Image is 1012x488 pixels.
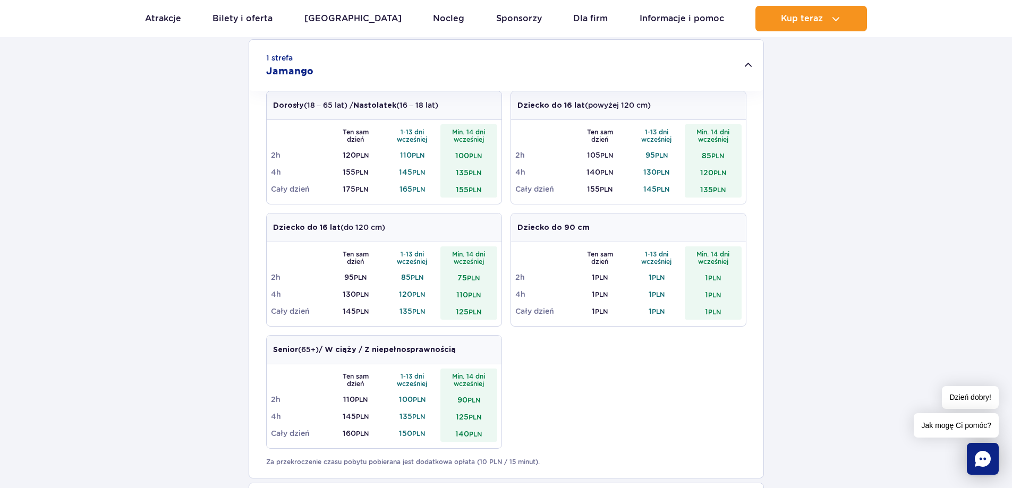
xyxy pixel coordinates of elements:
[755,6,867,31] button: Kup teraz
[640,6,724,31] a: Informacje i pomoc
[271,269,328,286] td: 2h
[271,181,328,198] td: Cały dzień
[685,181,742,198] td: 135
[572,303,628,320] td: 1
[708,291,721,299] small: PLN
[468,291,481,299] small: PLN
[515,303,572,320] td: Cały dzień
[628,124,685,147] th: 1-13 dni wcześniej
[327,124,384,147] th: Ten sam dzień
[628,286,685,303] td: 1
[384,391,441,408] td: 100
[355,396,368,404] small: PLN
[412,413,425,421] small: PLN
[384,286,441,303] td: 120
[572,286,628,303] td: 1
[327,181,384,198] td: 175
[412,430,425,438] small: PLN
[572,269,628,286] td: 1
[657,168,669,176] small: PLN
[356,413,369,421] small: PLN
[685,246,742,269] th: Min. 14 dni wcześniej
[384,408,441,425] td: 135
[273,222,385,233] p: (do 120 cm)
[440,303,497,320] td: 125
[914,413,999,438] span: Jak mogę Ci pomóc?
[327,269,384,286] td: 95
[595,273,608,281] small: PLN
[327,286,384,303] td: 130
[440,425,497,442] td: 140
[652,307,665,315] small: PLN
[327,369,384,391] th: Ten sam dzień
[713,169,726,177] small: PLN
[327,164,384,181] td: 155
[433,6,464,31] a: Nocleg
[515,181,572,198] td: Cały dzień
[354,273,367,281] small: PLN
[440,391,497,408] td: 90
[355,168,368,176] small: PLN
[412,290,425,298] small: PLN
[685,147,742,164] td: 85
[273,100,438,111] p: (18 – 65 lat) / (16 – 18 lat)
[271,391,328,408] td: 2h
[273,224,341,232] strong: Dziecko do 16 lat
[271,425,328,442] td: Cały dzień
[440,124,497,147] th: Min. 14 dni wcześniej
[942,386,999,409] span: Dzień dobry!
[572,164,628,181] td: 140
[356,430,369,438] small: PLN
[628,164,685,181] td: 130
[440,147,497,164] td: 100
[600,168,613,176] small: PLN
[271,286,328,303] td: 4h
[655,151,668,159] small: PLN
[628,269,685,286] td: 1
[595,307,608,315] small: PLN
[145,6,181,31] a: Atrakcje
[517,224,590,232] strong: Dziecko do 90 cm
[356,290,369,298] small: PLN
[273,344,456,355] p: (65+)
[384,425,441,442] td: 150
[469,413,481,421] small: PLN
[467,396,480,404] small: PLN
[515,286,572,303] td: 4h
[440,286,497,303] td: 110
[685,124,742,147] th: Min. 14 dni wcześniej
[628,147,685,164] td: 95
[600,151,613,159] small: PLN
[384,369,441,391] th: 1-13 dni wcześniej
[573,6,608,31] a: Dla firm
[384,124,441,147] th: 1-13 dni wcześniej
[628,181,685,198] td: 145
[440,181,497,198] td: 155
[600,185,613,193] small: PLN
[517,102,585,109] strong: Dziecko do 16 lat
[657,185,669,193] small: PLN
[271,408,328,425] td: 4h
[412,185,425,193] small: PLN
[496,6,542,31] a: Sponsorzy
[515,147,572,164] td: 2h
[384,246,441,269] th: 1-13 dni wcześniej
[685,286,742,303] td: 1
[440,164,497,181] td: 135
[384,164,441,181] td: 145
[271,147,328,164] td: 2h
[273,346,298,354] strong: Senior
[411,273,423,281] small: PLN
[469,308,481,316] small: PLN
[440,369,497,391] th: Min. 14 dni wcześniej
[713,186,726,194] small: PLN
[327,246,384,269] th: Ten sam dzień
[467,274,480,282] small: PLN
[384,303,441,320] td: 135
[515,269,572,286] td: 2h
[708,274,721,282] small: PLN
[327,408,384,425] td: 145
[967,443,999,475] div: Chat
[685,303,742,320] td: 1
[384,181,441,198] td: 165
